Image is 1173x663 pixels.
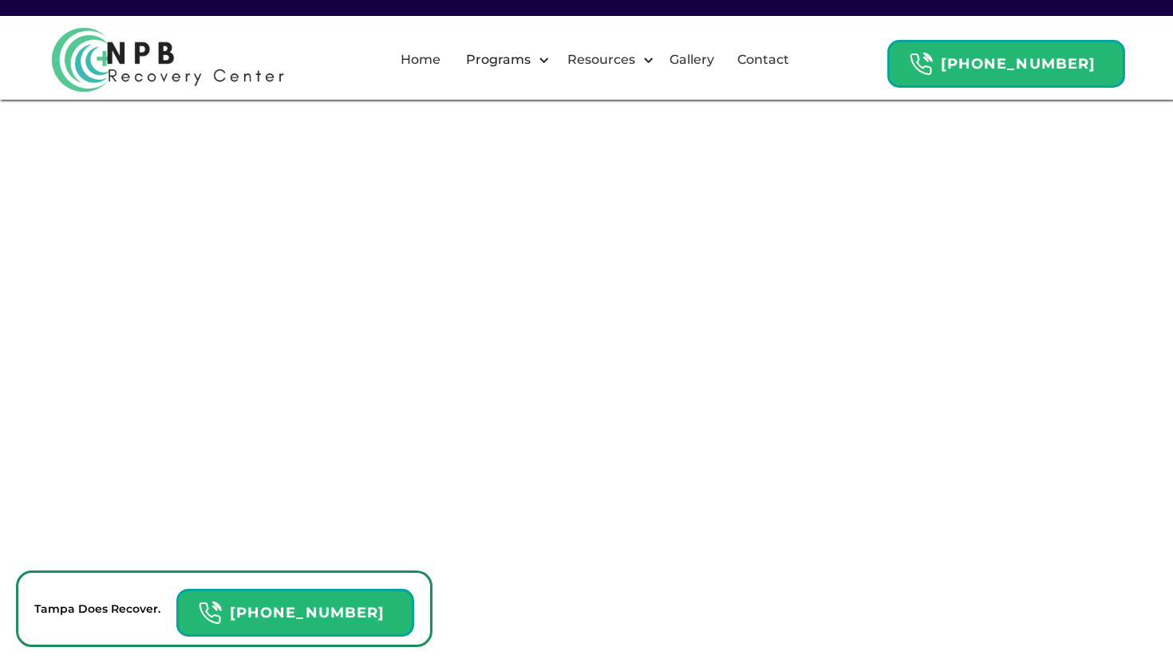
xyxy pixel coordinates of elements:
p: I felt stuck in a cycle of addiction and burnout, but NPB Recovery gave me the support and tools ... [847,425,1053,523]
h1: NPB Recovery [193,214,392,245]
a: Contact [728,34,799,85]
strong: [PHONE_NUMBER] [941,55,1096,73]
div: Resources [563,50,639,69]
a: Header Calendar Icons[PHONE_NUMBER] [193,539,403,589]
img: Header Calendar Icons [212,557,233,578]
img: Header Calendar Icons [909,52,933,77]
a: Header Calendar Icons[PHONE_NUMBER] [176,581,414,637]
div: Programs [452,34,554,85]
strong: [PHONE_NUMBER] [240,560,377,575]
img: Header Calendar Icons [198,601,222,626]
div: Resources [554,34,658,85]
img: Stars review icon [342,645,421,660]
h1: Drug Rehab in [GEOGRAPHIC_DATA], [US_STATE] [191,252,571,345]
p: At NPB Recovery in [GEOGRAPHIC_DATA], [US_STATE], we offer comprehensive drug rehab programs for ... [193,352,574,532]
a: Home [391,34,450,85]
a: Gallery [660,34,724,85]
a: Header Calendar Icons[PHONE_NUMBER] [887,32,1125,88]
p: [PERSON_NAME] - 5 Years Sober [847,534,1053,554]
div: Programs [462,50,535,69]
p: Tampa Does Recover. [34,599,160,618]
strong: [PHONE_NUMBER] [230,604,385,622]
